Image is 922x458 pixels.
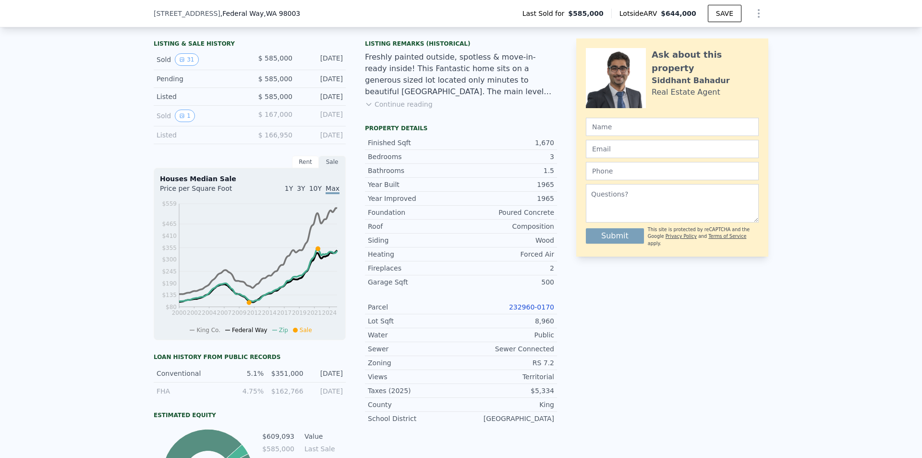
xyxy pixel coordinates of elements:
div: Water [368,330,461,340]
span: Federal Way [232,327,267,334]
tspan: $300 [162,256,177,263]
div: [DATE] [309,386,343,396]
div: Sale [319,156,346,168]
div: 1965 [461,194,554,203]
div: Freshly painted outside, spotless & move-in-ready inside! This Fantastic home sits on a generous ... [365,51,557,98]
div: Listing Remarks (Historical) [365,40,557,48]
button: Continue reading [365,99,433,109]
tspan: 2009 [232,309,247,316]
div: 1,670 [461,138,554,148]
div: Sold [157,53,242,66]
span: , Federal Way [220,9,300,18]
div: [DATE] [300,53,343,66]
div: Forced Air [461,249,554,259]
div: RS 7.2 [461,358,554,368]
div: Price per Square Foot [160,184,250,199]
div: Year Improved [368,194,461,203]
tspan: 2019 [292,309,307,316]
div: Siddhant Bahadur [652,75,730,87]
div: Garage Sqft [368,277,461,287]
div: Estimated Equity [154,411,346,419]
button: View historical data [175,110,195,122]
div: Houses Median Sale [160,174,340,184]
div: Bedrooms [368,152,461,161]
div: Siding [368,235,461,245]
div: Zoning [368,358,461,368]
input: Name [586,118,759,136]
div: $162,766 [269,386,303,396]
tspan: 2021 [307,309,322,316]
tspan: $559 [162,200,177,207]
span: Sale [300,327,312,334]
div: Heating [368,249,461,259]
a: Privacy Policy [666,234,697,239]
div: [DATE] [300,130,343,140]
tspan: 2014 [262,309,277,316]
div: King [461,400,554,409]
td: $609,093 [262,431,295,442]
span: $ 166,950 [258,131,292,139]
div: 8,960 [461,316,554,326]
div: Parcel [368,302,461,312]
tspan: $465 [162,221,177,227]
div: Foundation [368,208,461,217]
div: Real Estate Agent [652,87,720,98]
span: $ 585,000 [258,93,292,100]
div: 5.1% [230,369,264,378]
button: SAVE [708,5,741,22]
div: Listed [157,92,242,101]
div: Composition [461,222,554,231]
td: $585,000 [262,444,295,454]
div: Finished Sqft [368,138,461,148]
div: Fireplaces [368,263,461,273]
div: Taxes (2025) [368,386,461,396]
tspan: 2000 [172,309,187,316]
div: Public [461,330,554,340]
td: Last Sale [303,444,346,454]
span: King Co. [196,327,220,334]
div: School District [368,414,461,423]
div: 1.5 [461,166,554,175]
div: Sewer [368,344,461,354]
tspan: 2004 [202,309,217,316]
div: Property details [365,124,557,132]
div: Loan history from public records [154,353,346,361]
td: Value [303,431,346,442]
div: Rent [292,156,319,168]
div: 500 [461,277,554,287]
div: Bathrooms [368,166,461,175]
span: $ 585,000 [258,75,292,83]
span: Max [326,185,340,194]
div: 1965 [461,180,554,189]
div: Wood [461,235,554,245]
div: [DATE] [309,369,343,378]
tspan: $355 [162,245,177,251]
div: Sold [157,110,242,122]
div: [DATE] [300,92,343,101]
div: Ask about this property [652,48,759,75]
span: Lotside ARV [619,9,661,18]
div: [DATE] [300,110,343,122]
div: Year Built [368,180,461,189]
tspan: 2002 [187,309,202,316]
div: $5,334 [461,386,554,396]
span: 1Y [285,185,293,192]
span: , WA 98003 [264,10,300,17]
span: 3Y [297,185,305,192]
div: LISTING & SALE HISTORY [154,40,346,50]
div: Listed [157,130,242,140]
span: Last Sold for [522,9,569,18]
button: Show Options [749,4,768,23]
span: $ 585,000 [258,54,292,62]
span: $644,000 [661,10,696,17]
div: Views [368,372,461,382]
button: View historical data [175,53,198,66]
div: Lot Sqft [368,316,461,326]
span: $ 167,000 [258,111,292,118]
input: Email [586,140,759,158]
span: [STREET_ADDRESS] [154,9,220,18]
tspan: $80 [166,304,177,310]
div: Roof [368,222,461,231]
div: Territorial [461,372,554,382]
span: $585,000 [568,9,604,18]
